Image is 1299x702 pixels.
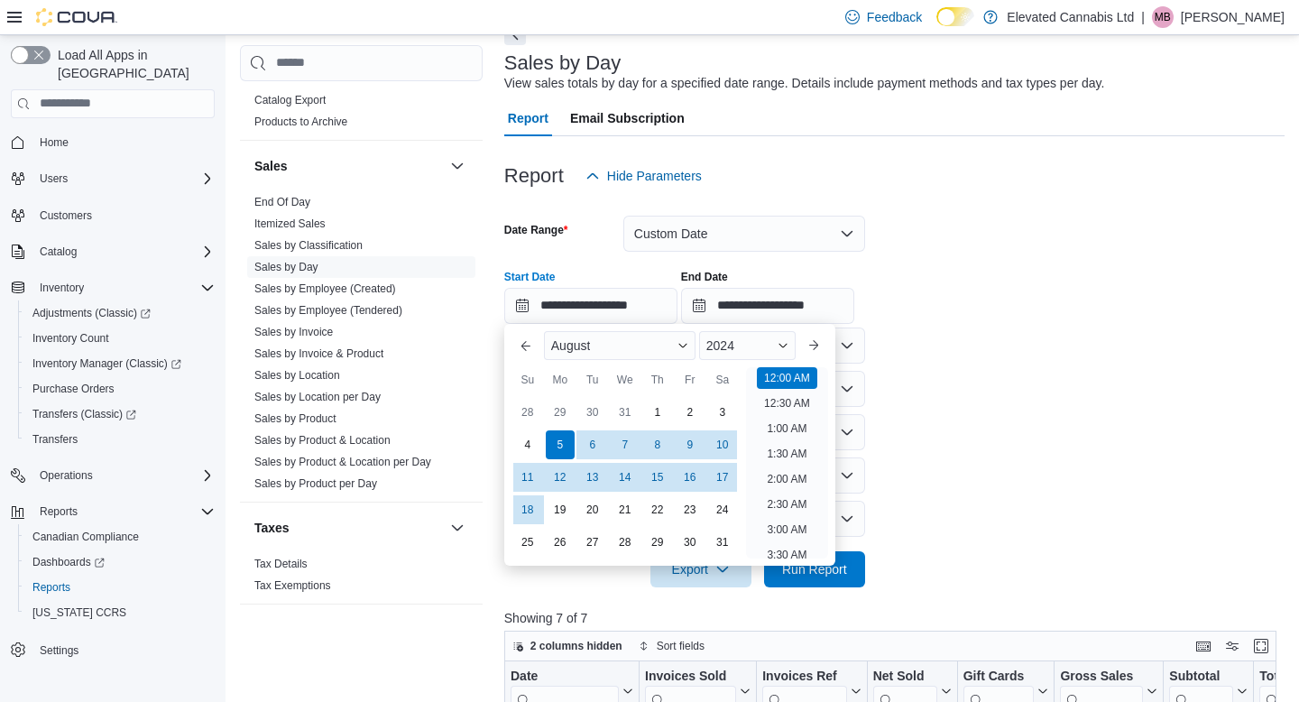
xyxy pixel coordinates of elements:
[578,398,607,427] div: day-30
[25,353,215,374] span: Inventory Manager (Classic)
[254,282,396,296] span: Sales by Employee (Created)
[650,551,751,587] button: Export
[18,402,222,427] a: Transfers (Classic)
[32,555,105,569] span: Dashboards
[25,328,215,349] span: Inventory Count
[254,303,402,318] span: Sales by Employee (Tendered)
[254,456,431,468] a: Sales by Product & Location per Day
[504,74,1105,93] div: View sales totals by day for a specified date range. Details include payment methods and tax type...
[254,391,381,403] a: Sales by Location per Day
[254,260,318,274] span: Sales by Day
[757,393,817,414] li: 12:30 AM
[25,526,146,548] a: Canadian Compliance
[32,168,75,189] button: Users
[676,528,705,557] div: day-30
[1250,635,1272,657] button: Enter fullscreen
[578,528,607,557] div: day-27
[936,26,937,27] span: Dark Mode
[1141,6,1145,28] p: |
[762,668,846,685] div: Invoices Ref
[254,519,290,537] h3: Taxes
[18,550,222,575] a: Dashboards
[32,241,215,263] span: Catalog
[254,157,443,175] button: Sales
[32,530,139,544] span: Canadian Compliance
[240,89,483,140] div: Products
[240,553,483,604] div: Taxes
[18,524,222,550] button: Canadian Compliance
[799,331,828,360] button: Next month
[18,300,222,326] a: Adjustments (Classic)
[40,281,84,295] span: Inventory
[32,501,85,522] button: Reports
[661,551,741,587] span: Export
[32,277,215,299] span: Inventory
[4,166,222,191] button: Users
[643,430,672,459] div: day-8
[254,578,331,593] span: Tax Exemptions
[254,115,347,129] span: Products to Archive
[1152,6,1174,28] div: Matthew Bolton
[254,325,333,339] span: Sales by Invoice
[25,353,189,374] a: Inventory Manager (Classic)
[760,494,814,515] li: 2:30 AM
[513,430,542,459] div: day-4
[25,302,158,324] a: Adjustments (Classic)
[254,239,363,252] a: Sales by Classification
[32,356,181,371] span: Inventory Manager (Classic)
[782,560,847,578] span: Run Report
[254,282,396,295] a: Sales by Employee (Created)
[746,367,828,559] ul: Time
[513,528,542,557] div: day-25
[643,495,672,524] div: day-22
[708,495,737,524] div: day-24
[51,46,215,82] span: Load All Apps in [GEOGRAPHIC_DATA]
[32,241,84,263] button: Catalog
[681,288,854,324] input: Press the down key to open a popover containing a calendar.
[254,94,326,106] a: Catalog Export
[254,433,391,448] span: Sales by Product & Location
[4,275,222,300] button: Inventory
[676,365,705,394] div: Fr
[504,223,568,237] label: Date Range
[25,403,143,425] a: Transfers (Classic)
[643,398,672,427] div: day-1
[513,398,542,427] div: day-28
[963,668,1034,685] div: Gift Cards
[611,495,640,524] div: day-21
[708,430,737,459] div: day-10
[607,167,702,185] span: Hide Parameters
[254,326,333,338] a: Sales by Invoice
[578,463,607,492] div: day-13
[570,100,685,136] span: Email Subscription
[254,434,391,447] a: Sales by Product & Location
[25,429,215,450] span: Transfers
[254,455,431,469] span: Sales by Product & Location per Day
[254,579,331,592] a: Tax Exemptions
[676,495,705,524] div: day-23
[254,477,377,490] a: Sales by Product per Day
[40,208,92,223] span: Customers
[40,171,68,186] span: Users
[611,365,640,394] div: We
[254,238,363,253] span: Sales by Classification
[40,643,78,658] span: Settings
[32,331,109,346] span: Inventory Count
[18,575,222,600] button: Reports
[578,365,607,394] div: Tu
[25,577,78,598] a: Reports
[513,495,542,524] div: day-18
[32,205,99,226] a: Customers
[505,635,630,657] button: 2 columns hidden
[32,465,215,486] span: Operations
[254,368,340,383] span: Sales by Location
[611,430,640,459] div: day-7
[32,306,151,320] span: Adjustments (Classic)
[18,427,222,452] button: Transfers
[32,277,91,299] button: Inventory
[240,191,483,502] div: Sales
[760,468,814,490] li: 2:00 AM
[936,7,974,26] input: Dark Mode
[254,411,336,426] span: Sales by Product
[32,131,215,153] span: Home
